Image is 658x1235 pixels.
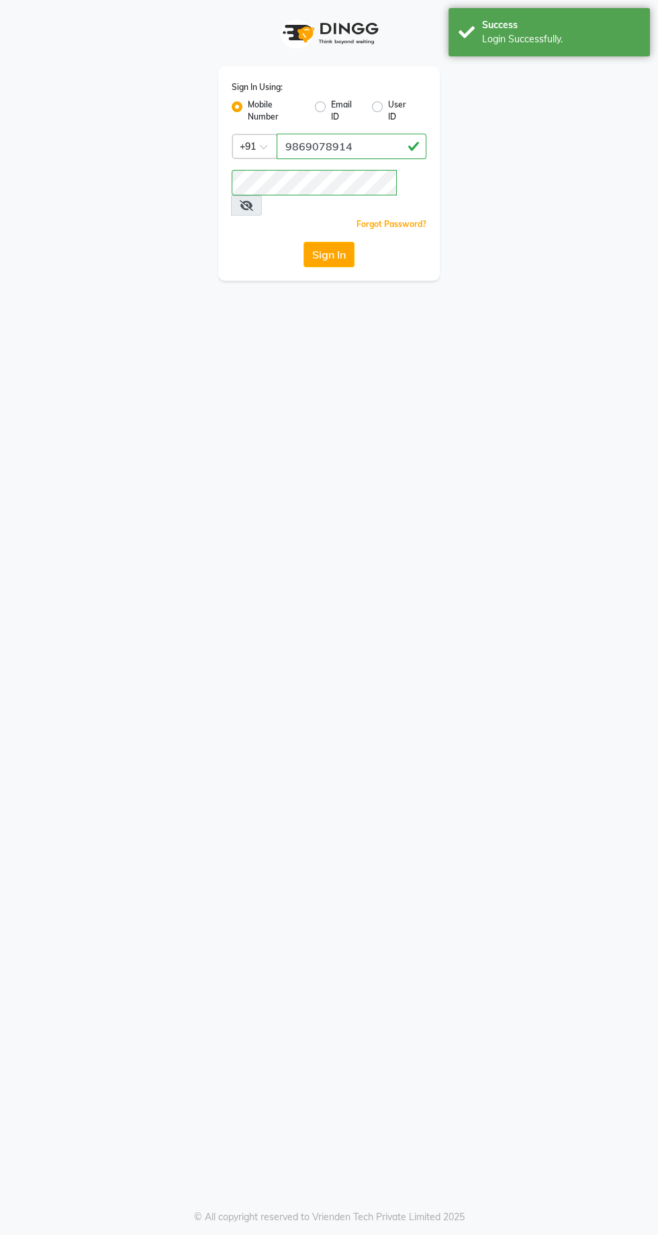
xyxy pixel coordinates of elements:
[303,242,355,267] button: Sign In
[277,134,426,159] input: Username
[232,81,283,93] label: Sign In Using:
[331,99,361,123] label: Email ID
[357,219,426,229] a: Forgot Password?
[482,32,640,46] div: Login Successfully.
[275,13,383,53] img: logo1.svg
[482,18,640,32] div: Success
[248,99,304,123] label: Mobile Number
[232,170,397,195] input: Username
[388,99,416,123] label: User ID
